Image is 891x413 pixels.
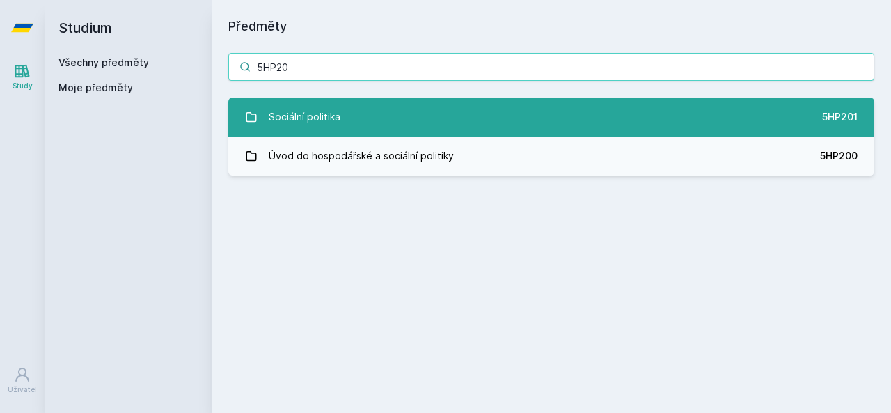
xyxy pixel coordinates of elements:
div: Uživatel [8,384,37,395]
a: Study [3,56,42,98]
div: 5HP200 [820,149,858,163]
a: Všechny předměty [58,56,149,68]
a: Úvod do hospodářské a sociální politiky 5HP200 [228,137,874,176]
div: Úvod do hospodářské a sociální politiky [269,142,454,170]
div: 5HP201 [822,110,858,124]
a: Uživatel [3,359,42,402]
h1: Předměty [228,17,874,36]
span: Moje předměty [58,81,133,95]
div: Study [13,81,33,91]
input: Název nebo ident předmětu… [228,53,874,81]
a: Sociální politika 5HP201 [228,98,874,137]
div: Sociální politika [269,103,340,131]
